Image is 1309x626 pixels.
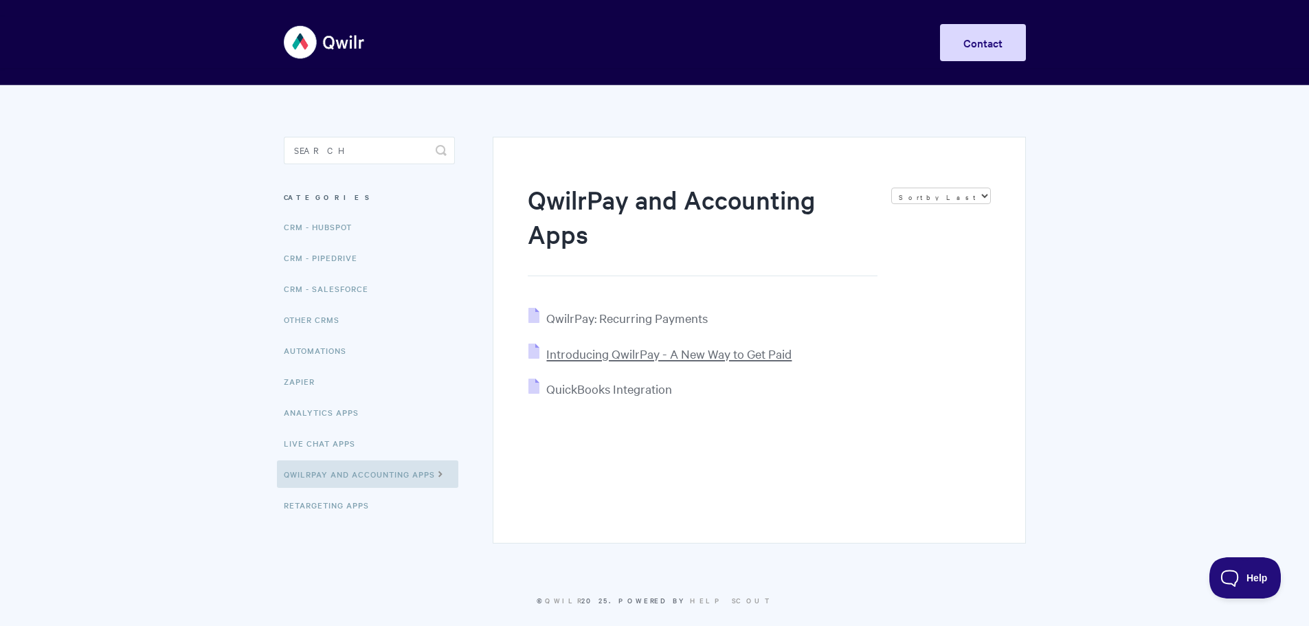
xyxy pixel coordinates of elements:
a: QwilrPay: Recurring Payments [528,310,708,326]
a: Other CRMs [284,306,350,333]
h1: QwilrPay and Accounting Apps [528,182,877,276]
iframe: Toggle Customer Support [1209,557,1282,599]
a: CRM - Salesforce [284,275,379,302]
span: Powered by [618,595,773,605]
input: Search [284,137,455,164]
a: Qwilr [545,595,581,605]
a: Analytics Apps [284,399,369,426]
a: Introducing QwilrPay - A New Way to Get Paid [528,346,792,361]
span: QuickBooks Integration [546,381,672,396]
h3: Categories [284,185,455,210]
img: Qwilr Help Center [284,16,366,68]
a: Automations [284,337,357,364]
a: QwilrPay and Accounting Apps [277,460,458,488]
a: Zapier [284,368,325,395]
p: © 2025. [284,594,1026,607]
a: CRM - Pipedrive [284,244,368,271]
a: Retargeting Apps [284,491,379,519]
a: Contact [940,24,1026,61]
a: CRM - HubSpot [284,213,362,241]
a: Live Chat Apps [284,429,366,457]
a: Help Scout [690,595,773,605]
span: Introducing QwilrPay - A New Way to Get Paid [546,346,792,361]
select: Page reloads on selection [891,188,991,204]
span: QwilrPay: Recurring Payments [546,310,708,326]
a: QuickBooks Integration [528,381,672,396]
